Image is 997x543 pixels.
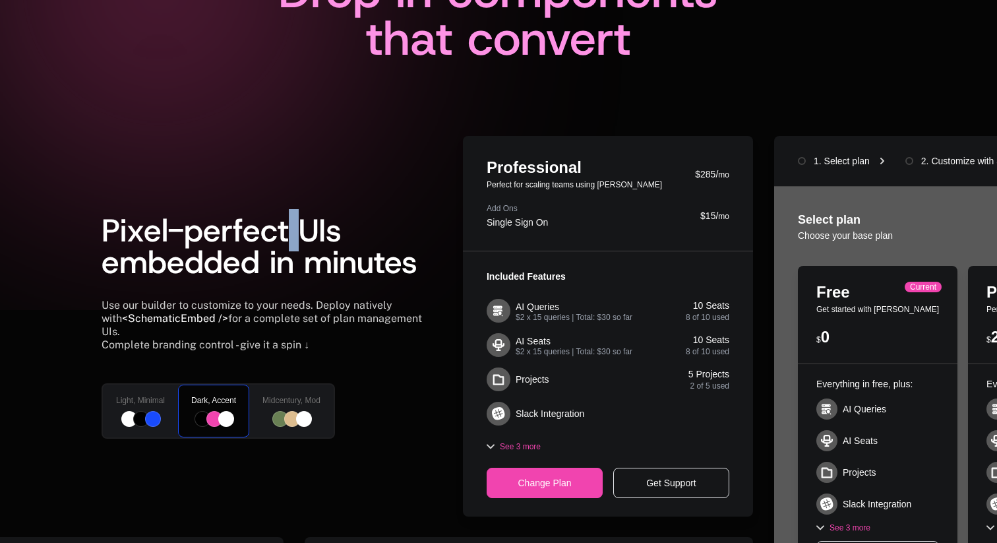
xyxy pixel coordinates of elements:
[816,377,939,391] div: Everything in free, plus:
[262,395,320,406] span: Midcentury, Mod
[102,338,335,352] div: Complete branding control - give it a spin ↓
[700,209,729,222] div: $15/
[516,313,632,321] div: $2 x 15 queries | Total: $30 so far
[686,312,729,323] div: 8 of 10 used
[516,335,551,348] div: AI Seats
[487,270,729,283] div: Included Features
[843,466,876,479] div: Projects
[688,381,729,391] div: 2 of 5 used
[487,468,603,498] div: Change Plan
[688,367,729,381] div: 5 Projects
[102,209,417,283] span: Pixel-perfect UIs embedded in minutes
[816,284,939,300] div: Free
[516,373,549,386] div: Projects
[487,218,548,227] div: Single Sign On
[516,300,559,313] div: AI Queries
[516,407,584,420] div: Slack Integration
[487,160,662,176] div: Professional
[814,154,870,168] div: 1. Select plan
[516,348,632,356] div: $2 x 15 queries | Total: $30 so far
[102,299,431,338] div: Use our builder to customize to your needs. Deploy natively with for a complete set of plan manag...
[487,205,548,212] div: Add Ons
[191,395,236,406] span: Dark, Accent
[695,168,729,181] div: $285/
[122,312,228,325] span: <SchematicEmbed />
[686,333,729,346] div: 10 Seats
[843,434,878,447] div: AI Seats
[816,335,821,344] span: $
[986,335,991,344] span: $
[905,282,942,292] div: Current
[686,299,729,312] div: 10 Seats
[718,212,729,221] span: mo
[816,305,939,313] div: Get started with [PERSON_NAME]
[613,468,729,498] div: Get Support
[821,328,830,346] span: 0
[116,395,165,406] span: Light, Minimal
[487,181,662,189] div: Perfect for scaling teams using [PERSON_NAME]
[843,497,911,511] div: Slack Integration
[830,523,870,533] span: See 3 more
[686,346,729,357] div: 8 of 10 used
[843,402,886,416] div: AI Queries
[718,170,729,179] span: mo
[500,441,541,452] span: See 3 more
